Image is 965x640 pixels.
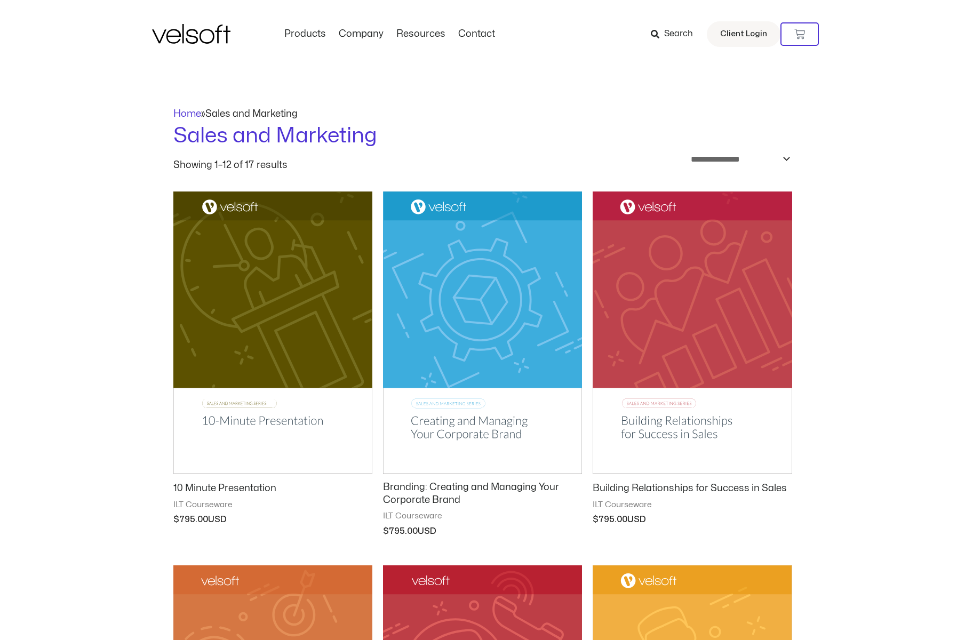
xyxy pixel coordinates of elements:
a: ProductsMenu Toggle [278,28,332,40]
a: Search [651,25,700,43]
span: Search [664,27,693,41]
a: CompanyMenu Toggle [332,28,390,40]
span: ILT Courseware [593,500,792,510]
span: » [173,109,298,118]
a: Client Login [707,21,780,47]
span: $ [383,527,389,535]
span: ILT Courseware [383,511,582,522]
img: 10 Minute Presentation [173,191,372,474]
span: Sales and Marketing [205,109,298,118]
img: Velsoft Training Materials [152,24,230,44]
span: ILT Courseware [173,500,372,510]
nav: Menu [278,28,501,40]
img: Branding: Creating and Managing Your Corporate Brand [383,191,582,474]
h2: Branding: Creating and Managing Your Corporate Brand [383,481,582,506]
bdi: 795.00 [173,515,208,524]
h2: Building Relationships for Success in Sales [593,482,792,494]
a: ContactMenu Toggle [452,28,501,40]
a: 10 Minute Presentation [173,482,372,499]
a: ResourcesMenu Toggle [390,28,452,40]
a: Home [173,109,201,118]
bdi: 795.00 [593,515,627,524]
select: Shop order [684,151,792,167]
h2: 10 Minute Presentation [173,482,372,494]
a: Branding: Creating and Managing Your Corporate Brand [383,481,582,511]
img: Building Relationships for Success in Sales [593,191,792,474]
span: Client Login [720,27,767,41]
h1: Sales and Marketing [173,121,792,151]
a: Building Relationships for Success in Sales [593,482,792,499]
span: $ [593,515,599,524]
bdi: 795.00 [383,527,418,535]
p: Showing 1–12 of 17 results [173,161,288,170]
span: $ [173,515,179,524]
